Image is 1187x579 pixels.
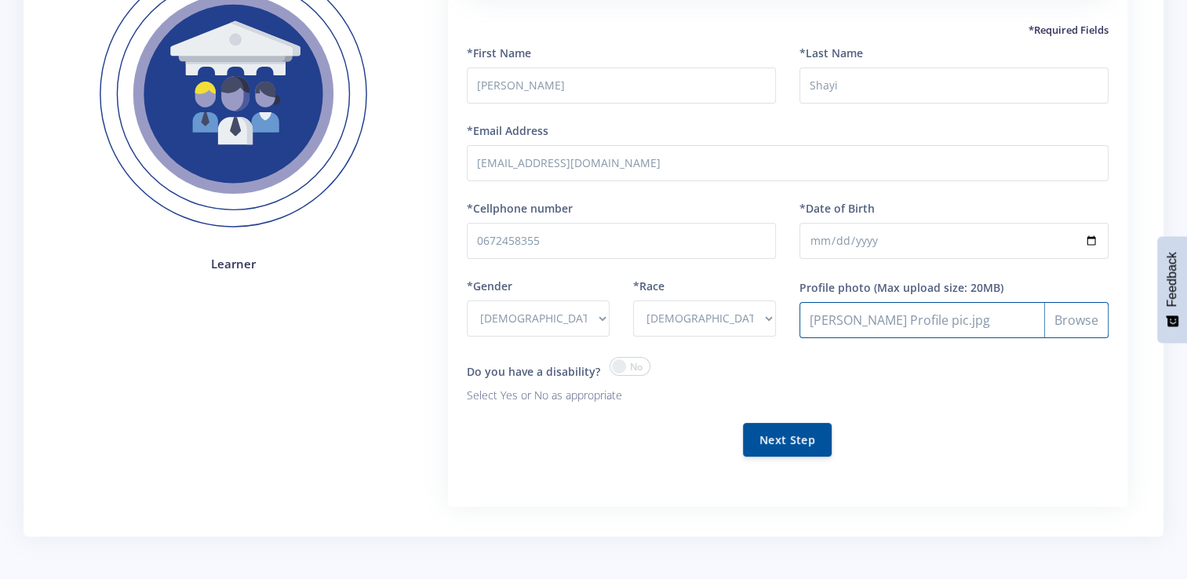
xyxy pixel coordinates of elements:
[1165,252,1179,307] span: Feedback
[743,423,832,457] button: Next Step
[467,45,531,61] label: *First Name
[72,255,395,273] h4: Learner
[467,122,548,139] label: *Email Address
[799,45,863,61] label: *Last Name
[467,67,776,104] input: First Name
[799,279,871,296] label: Profile photo
[799,67,1109,104] input: Last Name
[467,278,512,294] label: *Gender
[467,223,776,259] input: Number with no spaces
[467,386,776,405] p: Select Yes or No as appropriate
[874,279,1003,296] label: (Max upload size: 20MB)
[467,363,600,380] label: Do you have a disability?
[1157,236,1187,343] button: Feedback - Show survey
[467,145,1109,181] input: Email Address
[467,23,1109,38] h5: *Required Fields
[799,200,875,217] label: *Date of Birth
[467,200,573,217] label: *Cellphone number
[633,278,665,294] label: *Race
